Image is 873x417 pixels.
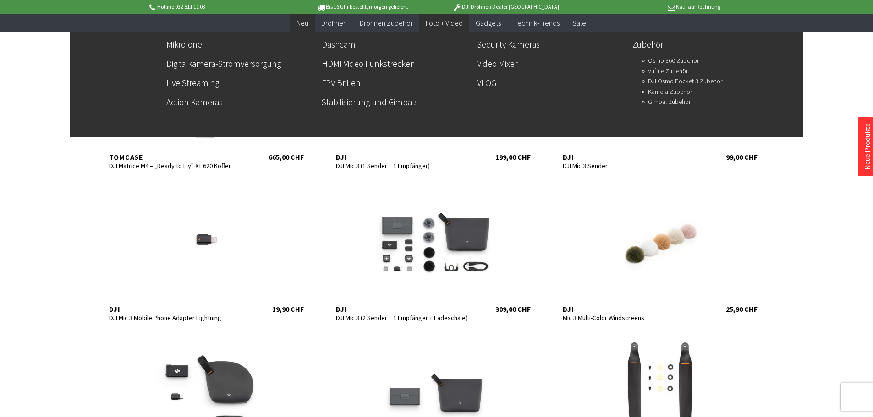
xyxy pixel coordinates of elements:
[648,85,692,98] a: Kamera Zubehör
[563,304,699,314] div: DJI
[648,75,722,87] a: DJI Osmo Pocket 3 Zubehör
[100,33,313,162] a: TomCase DJI Matrice M4 – „Ready to Fly" XT 620 Koffer 665,00 CHF
[322,75,470,91] a: FPV Brillen
[353,14,419,32] a: Drohnen Zubehör
[109,314,246,322] div: DJI Mic 3 Mobile Phone Adapter Lightning
[322,37,470,52] a: Dashcam
[648,65,688,77] a: Vufine Zubehör
[566,14,593,32] a: Sale
[477,37,625,52] a: Security Kameras
[514,18,560,27] span: Technik-Trends
[291,1,434,12] p: Bis 16 Uhr bestellt, morgen geliefert.
[109,152,246,162] div: TomCase
[269,152,304,162] div: 665,00 CHF
[563,162,699,170] div: DJI Mic 3 Sender
[360,18,413,27] span: Drohnen Zubehör
[554,185,767,314] a: DJI Mic 3 Multi-Color Windscreens 25,90 CHF
[166,56,314,71] a: Digitalkamera-Stromversorgung
[572,18,586,27] span: Sale
[726,152,758,162] div: 99,00 CHF
[336,152,472,162] div: DJI
[336,304,472,314] div: DJI
[296,18,308,27] span: Neu
[148,1,291,12] p: Hotline 032 511 11 03
[166,75,314,91] a: Live Streaming
[726,304,758,314] div: 25,90 CHF
[434,1,577,12] p: DJI Drohnen Dealer [GEOGRAPHIC_DATA]
[477,75,625,91] a: VLOG
[166,94,314,110] a: Action Kameras
[563,314,699,322] div: Mic 3 Multi-Color Windscreens
[272,304,304,314] div: 19,90 CHF
[109,304,246,314] div: DJI
[322,94,470,110] a: Stabilisierung und Gimbals
[477,56,625,71] a: Video Mixer
[577,1,720,12] p: Kauf auf Rechnung
[290,14,315,32] a: Neu
[315,14,353,32] a: Drohnen
[100,185,313,314] a: DJI DJI Mic 3 Mobile Phone Adapter Lightning 19,90 CHF
[322,56,470,71] a: HDMI Video Funkstrecken
[336,162,472,170] div: DJI Mic 3 (1 Sender + 1 Empfänger)
[419,14,469,32] a: Foto + Video
[321,18,347,27] span: Drohnen
[507,14,566,32] a: Technik-Trends
[469,14,507,32] a: Gadgets
[648,54,699,67] a: Osmo 360 Zubehör
[648,95,691,108] a: Gimbal Zubehör
[327,185,540,314] a: DJI DJI Mic 3 (2 Sender + 1 Empfänger + Ladeschale) 309,00 CHF
[426,18,463,27] span: Foto + Video
[109,162,246,170] div: DJI Matrice M4 – „Ready to Fly" XT 620 Koffer
[495,152,531,162] div: 199,00 CHF
[327,33,540,162] a: DJI DJI Mic 3 (1 Sender + 1 Empfänger) 199,00 CHF
[862,123,872,170] a: Neue Produkte
[563,152,699,162] div: DJI
[336,314,472,322] div: DJI Mic 3 (2 Sender + 1 Empfänger + Ladeschale)
[476,18,501,27] span: Gadgets
[495,304,531,314] div: 309,00 CHF
[166,37,314,52] a: Mikrofone
[632,37,780,52] a: Zubehör
[554,33,767,162] a: DJI DJI Mic 3 Sender 99,00 CHF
